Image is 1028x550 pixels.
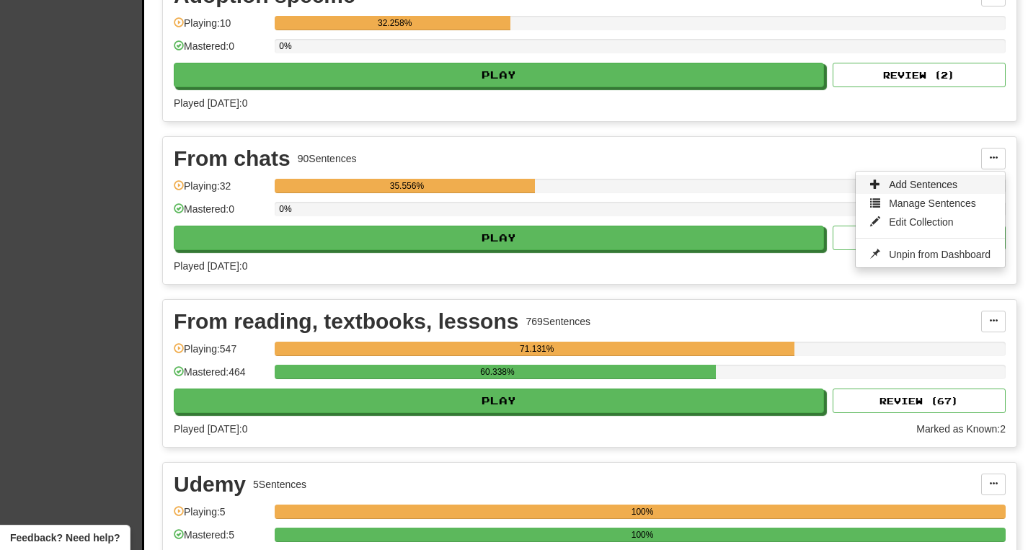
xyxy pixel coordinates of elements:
div: Mastered: 464 [174,365,267,389]
div: 769 Sentences [526,314,590,329]
a: Manage Sentences [856,194,1005,213]
div: Udemy [174,474,246,495]
span: Manage Sentences [889,198,976,209]
button: Review (67) [833,389,1006,413]
span: Open feedback widget [10,531,120,545]
span: Played [DATE]: 0 [174,260,247,272]
span: Add Sentences [889,179,957,190]
div: 5 Sentences [253,477,306,492]
div: 60.338% [279,365,716,379]
div: 35.556% [279,179,534,193]
span: Played [DATE]: 0 [174,423,247,435]
a: Unpin from Dashboard [856,245,1005,264]
div: 100% [279,505,1006,519]
span: Unpin from Dashboard [889,249,991,260]
div: Mastered: 0 [174,202,267,226]
div: 71.131% [279,342,794,356]
div: Mastered: 0 [174,39,267,63]
div: Playing: 5 [174,505,267,528]
button: Review (4) [833,226,1006,250]
div: From reading, textbooks, lessons [174,311,518,332]
div: From chats [174,148,291,169]
div: Playing: 547 [174,342,267,365]
span: Played [DATE]: 0 [174,97,247,109]
div: 32.258% [279,16,510,30]
div: 100% [279,528,1006,542]
a: Add Sentences [856,175,1005,194]
div: Playing: 10 [174,16,267,40]
div: Playing: 32 [174,179,267,203]
span: Edit Collection [889,216,954,228]
a: Edit Collection [856,213,1005,231]
button: Play [174,389,824,413]
button: Play [174,63,824,87]
div: Marked as Known: 2 [916,422,1006,436]
div: 90 Sentences [298,151,357,166]
button: Review (2) [833,63,1006,87]
button: Play [174,226,824,250]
